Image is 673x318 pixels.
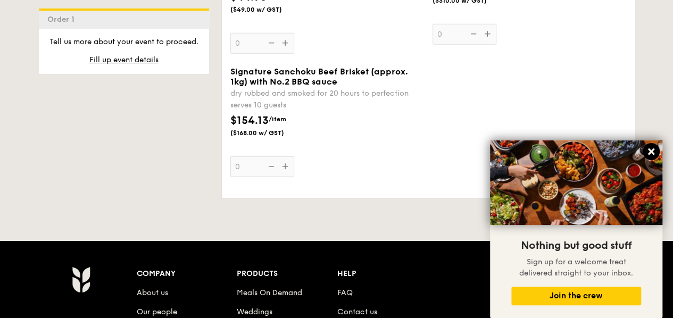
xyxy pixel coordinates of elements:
span: ($49.00 w/ GST) [230,5,303,14]
div: Help [337,266,438,281]
a: FAQ [337,288,353,297]
p: Tell us more about your event to proceed. [47,37,201,47]
div: Company [137,266,237,281]
span: $154.13 [230,114,269,127]
a: Weddings [237,307,272,316]
a: Meals On Demand [237,288,302,297]
span: Fill up event details [89,55,159,64]
span: Nothing but good stuff [521,239,632,252]
button: Close [643,143,660,160]
img: DSC07876-Edit02-Large.jpeg [490,140,662,225]
a: Contact us [337,307,377,316]
span: Sign up for a welcome treat delivered straight to your inbox. [519,257,633,278]
button: Join the crew [511,287,641,305]
a: About us [137,288,168,297]
span: Signature Sanchoku Beef Brisket (approx. 1kg) with No.2 BBQ sauce [230,66,408,87]
span: /item [269,115,286,123]
div: dry rubbed and smoked for 20 hours to perfection [230,89,424,98]
div: Products [237,266,337,281]
div: serves 10 guests [230,100,424,111]
img: AYc88T3wAAAABJRU5ErkJggg== [72,266,90,293]
span: Order 1 [47,15,79,24]
span: ($168.00 w/ GST) [230,129,303,137]
a: Our people [137,307,177,316]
